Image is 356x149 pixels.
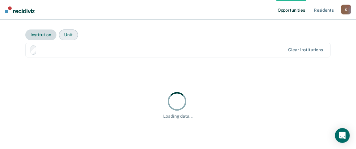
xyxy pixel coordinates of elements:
div: Clear institutions [288,47,323,53]
div: Open Intercom Messenger [335,128,350,143]
button: Unit [59,29,78,40]
button: Institution [25,29,56,40]
img: Recidiviz [5,6,35,13]
div: Loading data... [164,114,193,119]
button: K [341,5,351,14]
